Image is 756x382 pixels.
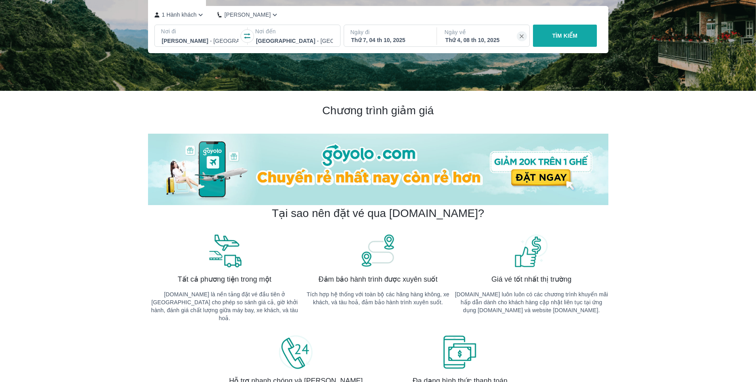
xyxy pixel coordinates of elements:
p: Nơi đến [255,27,334,35]
p: [DOMAIN_NAME] là nền tảng đặt vé đầu tiên ở [GEOGRAPHIC_DATA] cho phép so sánh giá cả, giờ khởi h... [148,290,302,322]
h2: Tại sao nên đặt vé qua [DOMAIN_NAME]? [272,206,484,221]
div: Thứ 4, 08 th 10, 2025 [445,36,522,44]
p: Ngày về [444,28,523,36]
button: 1 Hành khách [154,11,205,19]
p: Nơi đi [161,27,240,35]
p: Ngày đi [350,28,429,36]
button: [PERSON_NAME] [217,11,279,19]
p: Tích hợp hệ thống với toàn bộ các hãng hàng không, xe khách, và tàu hoả, đảm bảo hành trình xuyên... [301,290,455,306]
h2: Chương trình giảm giá [148,104,608,118]
img: banner [207,233,242,268]
img: banner [278,335,314,370]
div: Thứ 7, 04 th 10, 2025 [351,36,428,44]
span: Tất cả phương tiện trong một [178,275,271,284]
p: TÌM KIẾM [552,32,577,40]
p: 1 Hành khách [162,11,197,19]
span: Giá vé tốt nhất thị trường [491,275,571,284]
span: Đảm bảo hành trình được xuyên suốt [319,275,438,284]
p: [DOMAIN_NAME] luôn luôn có các chương trình khuyến mãi hấp dẫn dành cho khách hàng cập nhật liên ... [455,290,608,314]
img: banner-home [148,134,608,205]
img: banner [514,233,549,268]
p: [PERSON_NAME] [224,11,271,19]
button: TÌM KIẾM [533,25,597,47]
img: banner [360,233,396,268]
img: banner [442,335,478,370]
